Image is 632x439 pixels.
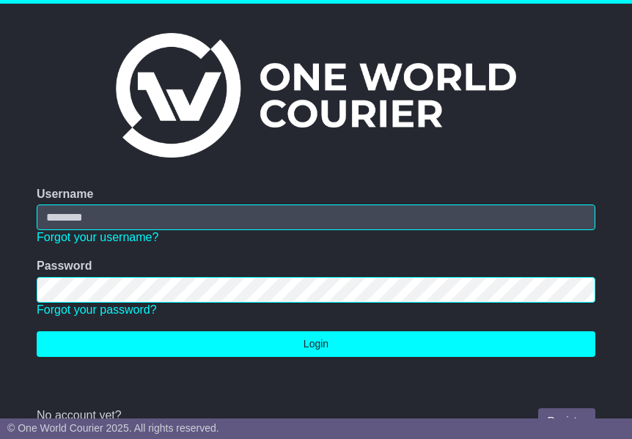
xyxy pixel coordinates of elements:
span: © One World Courier 2025. All rights reserved. [7,422,219,434]
a: Register [538,408,595,434]
button: Login [37,331,595,357]
a: Forgot your password? [37,303,157,316]
div: No account yet? [37,408,595,422]
label: Username [37,187,93,201]
a: Forgot your username? [37,231,158,243]
label: Password [37,259,92,273]
img: One World [116,33,516,158]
